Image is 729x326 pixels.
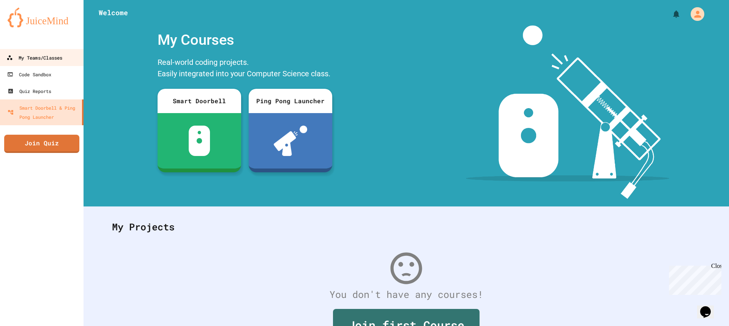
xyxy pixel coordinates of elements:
img: sdb-white.svg [189,126,210,156]
iframe: chat widget [666,263,721,295]
div: Quiz Reports [8,87,51,96]
div: Code Sandbox [7,70,52,79]
div: My Teams/Classes [6,53,62,63]
div: Real-world coding projects. Easily integrated into your Computer Science class. [154,55,336,83]
div: My Account [683,5,706,23]
iframe: chat widget [697,296,721,318]
div: Smart Doorbell & Ping Pong Launcher [8,103,79,121]
div: Chat with us now!Close [3,3,52,48]
div: My Projects [104,212,708,242]
div: My Courses [154,25,336,55]
img: banner-image-my-projects.png [466,25,669,199]
div: Smart Doorbell [158,89,241,113]
img: logo-orange.svg [8,8,76,27]
img: ppl-with-ball.png [274,126,308,156]
a: Join Quiz [4,135,79,153]
div: My Notifications [658,8,683,20]
div: You don't have any courses! [104,287,708,302]
div: Ping Pong Launcher [249,89,332,113]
